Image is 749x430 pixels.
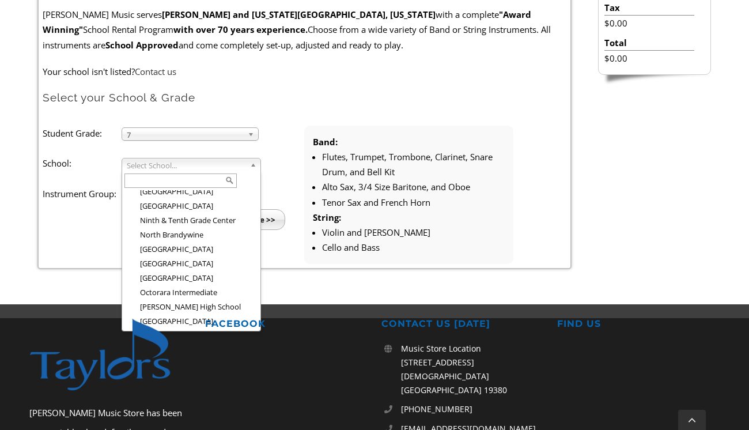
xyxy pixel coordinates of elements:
[322,240,505,255] li: Cello and Bass
[43,186,121,201] label: Instrument Group:
[401,402,544,416] a: [PHONE_NUMBER]
[322,149,505,180] li: Flutes, Trumpet, Trombone, Clarinet, Snare Drum, and Bell Kit
[43,7,566,52] p: [PERSON_NAME] Music serves with a complete School Rental Program Choose from a wide variety of Ba...
[604,51,694,66] li: $0.00
[322,195,505,210] li: Tenor Sax and French Horn
[105,39,179,51] strong: School Approved
[135,66,176,77] a: Contact us
[131,257,258,271] li: [GEOGRAPHIC_DATA]
[131,242,258,257] li: [GEOGRAPHIC_DATA]
[604,35,694,51] li: Total
[381,318,544,330] h2: CONTACT US [DATE]
[131,314,258,329] li: [GEOGRAPHIC_DATA]
[43,90,566,105] h2: Select your School & Grade
[131,300,258,314] li: [PERSON_NAME] High School
[313,136,338,148] strong: Band:
[131,199,258,213] li: [GEOGRAPHIC_DATA]
[131,213,258,228] li: Ninth & Tenth Grade Center
[131,184,258,199] li: [GEOGRAPHIC_DATA]
[43,156,121,171] label: School:
[43,126,121,141] label: Student Grade:
[322,225,505,240] li: Violin and [PERSON_NAME]
[127,128,243,142] span: 7
[127,159,245,172] span: Select School...
[598,75,711,85] img: sidebar-footer.png
[205,318,368,330] h2: FACEBOOK
[173,24,308,35] strong: with over 70 years experience.
[313,212,341,223] strong: String:
[557,318,720,330] h2: FIND US
[604,16,694,31] li: $0.00
[401,342,544,397] p: Music Store Location [STREET_ADDRESS][DEMOGRAPHIC_DATA] [GEOGRAPHIC_DATA] 19380
[162,9,436,20] strong: [PERSON_NAME] and [US_STATE][GEOGRAPHIC_DATA], [US_STATE]
[131,271,258,285] li: [GEOGRAPHIC_DATA]
[322,179,505,194] li: Alto Sax, 3/4 Size Baritone, and Oboe
[43,64,566,79] p: Your school isn't listed?
[131,285,258,300] li: Octorara Intermediate
[29,318,192,391] img: footer-logo
[131,228,258,242] li: North Brandywine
